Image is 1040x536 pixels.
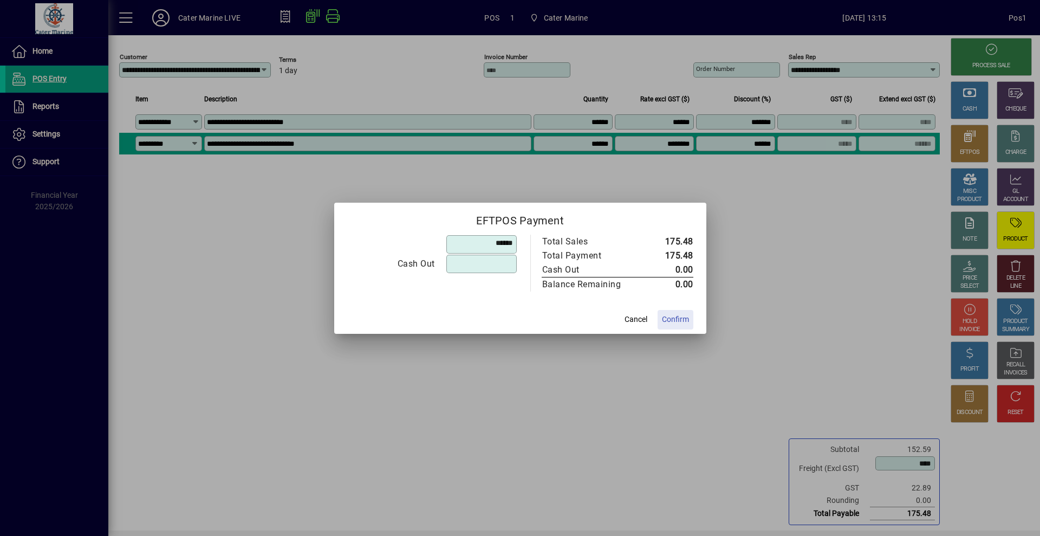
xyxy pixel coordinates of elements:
[644,263,693,277] td: 0.00
[542,278,633,291] div: Balance Remaining
[658,310,693,330] button: Confirm
[542,263,633,276] div: Cash Out
[644,277,693,292] td: 0.00
[348,257,435,270] div: Cash Out
[542,235,644,249] td: Total Sales
[644,249,693,263] td: 175.48
[619,310,653,330] button: Cancel
[662,314,689,325] span: Confirm
[644,235,693,249] td: 175.48
[334,203,706,234] h2: EFTPOS Payment
[625,314,647,325] span: Cancel
[542,249,644,263] td: Total Payment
